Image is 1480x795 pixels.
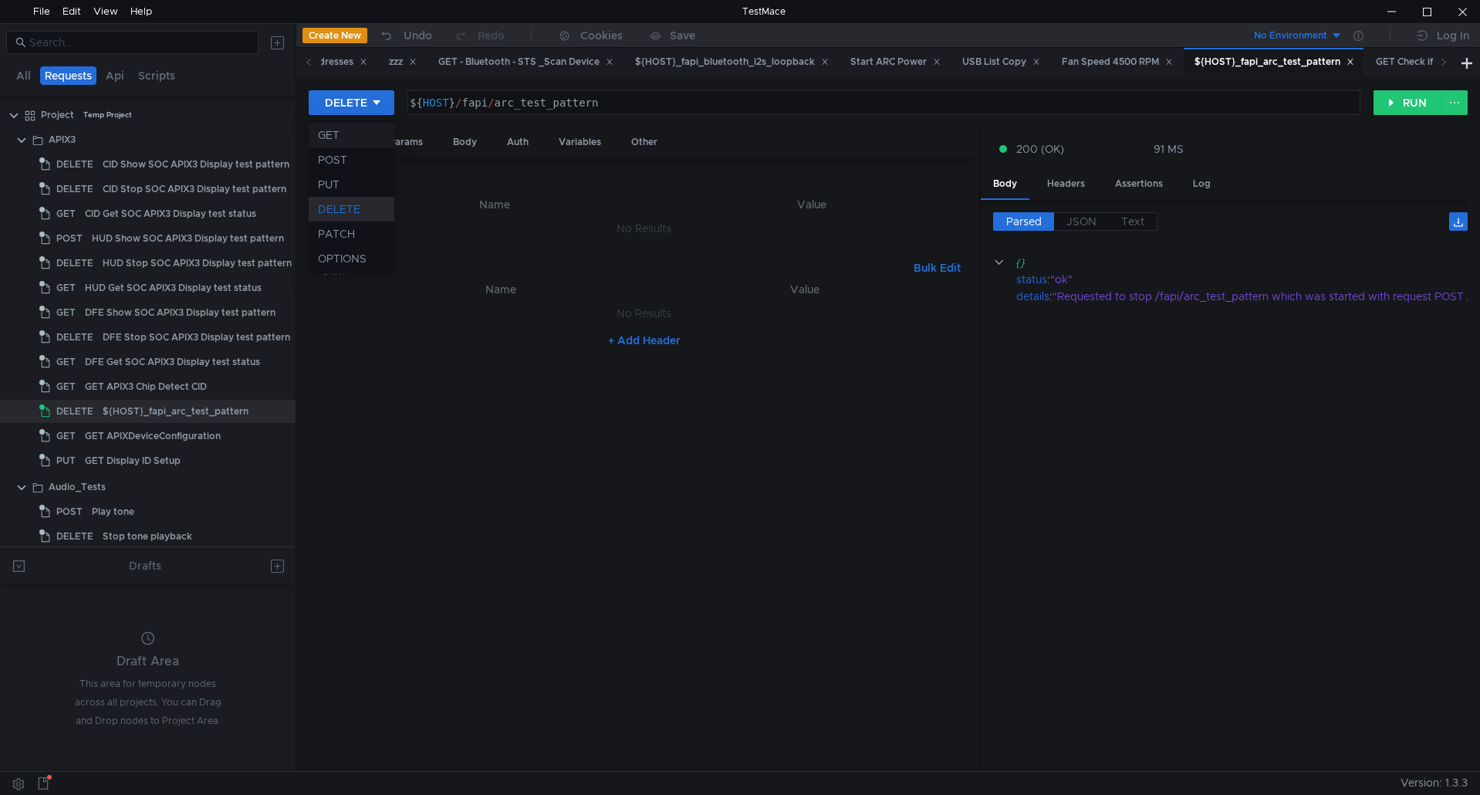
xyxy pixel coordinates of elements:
li: GET [309,123,394,147]
li: PUT [309,172,394,197]
li: POST [309,147,394,172]
li: DELETE [309,197,394,222]
li: OPTIONS [309,246,394,271]
li: PATCH [309,222,394,246]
